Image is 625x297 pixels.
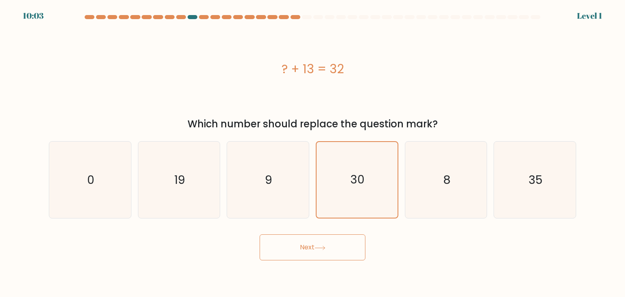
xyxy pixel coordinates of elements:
button: Next [260,234,365,260]
div: Level 1 [577,10,602,22]
div: 10:03 [23,10,44,22]
div: ? + 13 = 32 [49,60,576,78]
text: 35 [529,172,542,188]
text: 30 [351,172,365,188]
text: 19 [174,172,185,188]
text: 0 [87,172,94,188]
text: 9 [265,172,273,188]
div: Which number should replace the question mark? [54,117,571,131]
text: 8 [443,172,450,188]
